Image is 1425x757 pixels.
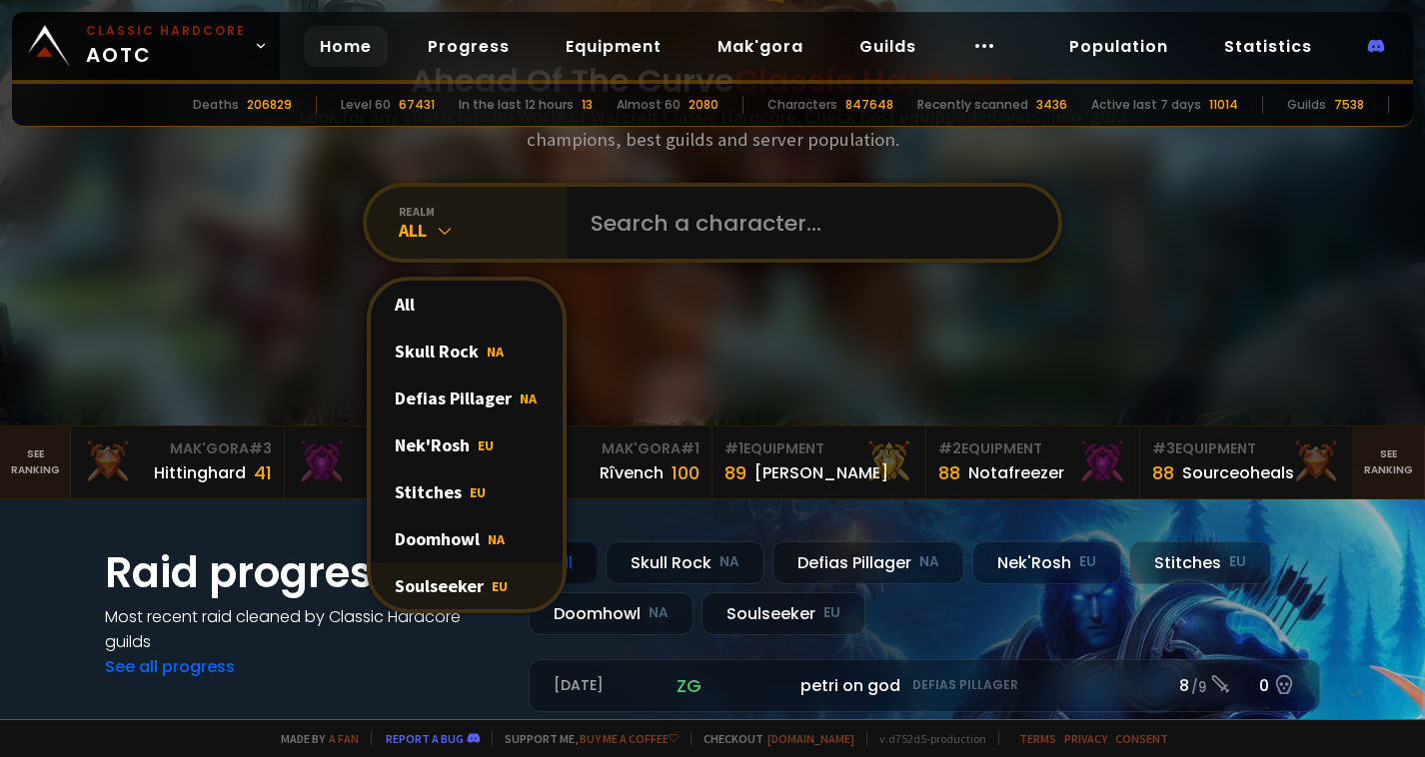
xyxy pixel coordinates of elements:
span: Made by [269,731,359,746]
a: Equipment [550,26,678,67]
small: EU [823,603,840,623]
a: #3Equipment88Sourceoheals [1140,426,1354,498]
div: 41 [254,459,272,486]
h1: Raid progress [105,541,505,604]
div: Characters [767,96,837,114]
div: 13 [582,96,593,114]
a: Report a bug [386,731,464,746]
div: Active last 7 days [1091,96,1201,114]
div: 2080 [689,96,718,114]
div: Notafreezer [968,460,1064,485]
a: Mak'Gora#1Rîvench100 [499,426,712,498]
div: Equipment [938,438,1127,459]
small: EU [1229,552,1246,572]
div: 847648 [845,96,893,114]
span: # 3 [249,438,272,458]
a: a fan [329,731,359,746]
div: Almost 60 [617,96,681,114]
div: Defias Pillager [371,375,563,421]
span: NA [520,389,537,407]
a: Mak'gora [702,26,819,67]
div: Doomhowl [371,515,563,562]
div: 7538 [1334,96,1364,114]
span: EU [478,436,494,454]
div: Defias Pillager [772,541,964,584]
a: Buy me a coffee [580,731,679,746]
h3: Look for any characters on World of Warcraft Classic Hardcore. Check best equipped players, mak'g... [291,105,1134,151]
div: realm [399,204,567,219]
a: Guilds [843,26,932,67]
span: Support me, [492,731,679,746]
div: [PERSON_NAME] [754,460,888,485]
a: #2Equipment88Notafreezer [926,426,1140,498]
div: 67431 [399,96,435,114]
div: Doomhowl [529,592,694,635]
div: 89 [724,459,746,486]
span: Checkout [691,731,854,746]
small: Classic Hardcore [86,22,246,40]
div: Skull Rock [606,541,764,584]
a: Classic HardcoreAOTC [12,12,280,80]
div: 100 [672,459,700,486]
small: NA [719,552,739,572]
a: Mak'Gora#3Hittinghard41 [71,426,285,498]
a: Statistics [1208,26,1328,67]
span: NA [487,343,504,361]
span: # 1 [681,438,700,458]
div: 88 [1152,459,1174,486]
small: EU [1079,552,1096,572]
div: 11014 [1209,96,1238,114]
small: NA [649,603,669,623]
input: Search a character... [579,187,1034,259]
a: See all progress [105,655,235,678]
a: [DOMAIN_NAME] [767,731,854,746]
div: 88 [938,459,960,486]
div: Equipment [724,438,913,459]
div: Stitches [371,468,563,515]
span: v. d752d5 - production [866,731,986,746]
div: Skull Rock [371,328,563,375]
a: Home [304,26,388,67]
div: Hittinghard [154,460,246,485]
div: Sourceoheals [1182,460,1294,485]
div: Soulseeker [702,592,865,635]
a: Progress [412,26,526,67]
div: 3436 [1036,96,1067,114]
span: NA [488,530,505,548]
div: All [399,219,567,242]
span: # 3 [1152,438,1175,458]
a: [DATE]zgpetri on godDefias Pillager8 /90 [529,659,1320,712]
div: Nek'Rosh [972,541,1121,584]
div: All [371,281,563,328]
div: 206829 [247,96,292,114]
a: Seeranking [1354,426,1425,498]
span: # 1 [724,438,743,458]
div: In the last 12 hours [459,96,574,114]
div: Deaths [193,96,239,114]
span: AOTC [86,22,246,70]
div: Nek'Rosh [371,421,563,468]
a: Consent [1115,731,1168,746]
div: Soulseeker [371,562,563,609]
a: Mak'Gora#2Rivench100 [285,426,499,498]
a: Terms [1019,731,1056,746]
div: Guilds [1287,96,1326,114]
a: #1Equipment89[PERSON_NAME] [712,426,926,498]
div: Mak'Gora [511,438,700,459]
div: Level 60 [341,96,391,114]
span: EU [470,483,486,501]
div: Recently scanned [917,96,1028,114]
div: Mak'Gora [83,438,272,459]
h4: Most recent raid cleaned by Classic Hardcore guilds [105,604,505,654]
span: # 2 [938,438,961,458]
div: Equipment [1152,438,1341,459]
div: Rîvench [600,460,664,485]
small: NA [919,552,939,572]
span: EU [492,577,508,595]
div: Mak'Gora [297,438,486,459]
a: Privacy [1064,731,1107,746]
a: Population [1053,26,1184,67]
div: Stitches [1129,541,1271,584]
